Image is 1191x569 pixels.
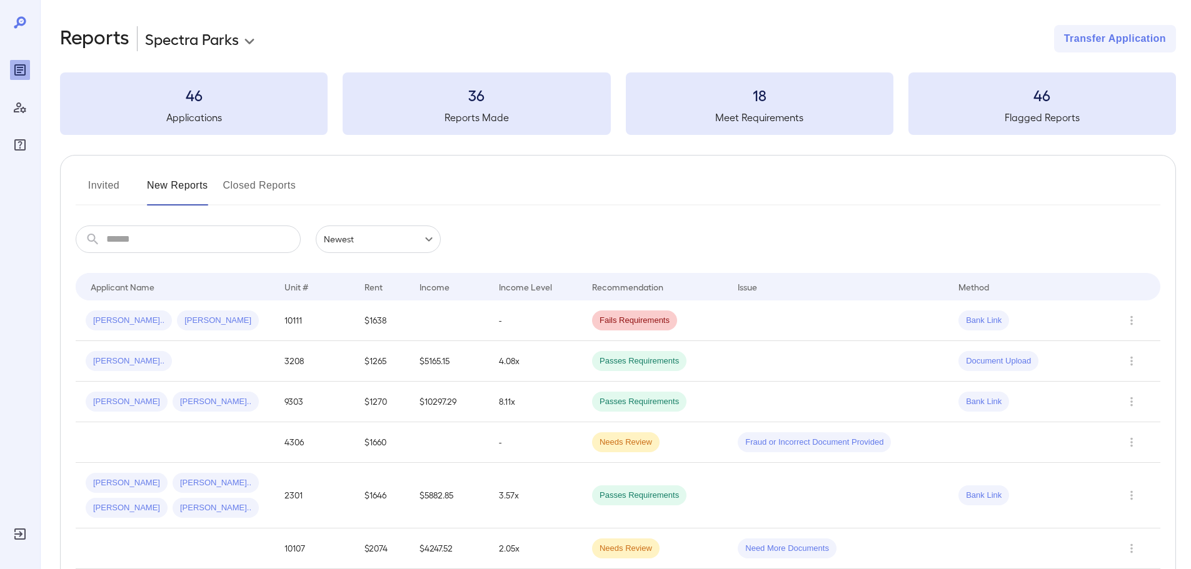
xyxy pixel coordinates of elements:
td: $2074 [354,528,410,569]
summary: 46Applications36Reports Made18Meet Requirements46Flagged Reports [60,72,1176,135]
td: 8.11x [489,382,582,422]
button: Row Actions [1122,310,1142,330]
td: $5165.15 [410,341,489,382]
button: New Reports [147,176,208,205]
span: Need More Documents [738,543,837,555]
td: $4247.52 [410,528,489,569]
div: Unit # [284,279,308,294]
button: Row Actions [1122,351,1142,371]
span: [PERSON_NAME] [86,477,168,489]
div: Applicant Name [91,279,154,294]
td: $5882.85 [410,463,489,528]
h3: 46 [908,85,1176,105]
td: 2.05x [489,528,582,569]
td: - [489,422,582,463]
div: FAQ [10,135,30,155]
span: Passes Requirements [592,355,686,367]
span: [PERSON_NAME] [86,502,168,514]
td: $10297.29 [410,382,489,422]
button: Invited [76,176,132,205]
span: Document Upload [958,355,1038,367]
td: 4.08x [489,341,582,382]
div: Recommendation [592,279,663,294]
td: 3208 [274,341,354,382]
td: 4306 [274,422,354,463]
button: Row Actions [1122,538,1142,558]
h3: 18 [626,85,893,105]
span: [PERSON_NAME].. [173,502,259,514]
td: $1646 [354,463,410,528]
td: $1270 [354,382,410,422]
div: Income Level [499,279,552,294]
span: Needs Review [592,543,660,555]
td: $1660 [354,422,410,463]
span: Bank Link [958,315,1009,327]
p: Spectra Parks [145,29,239,49]
span: [PERSON_NAME].. [86,355,172,367]
button: Row Actions [1122,392,1142,412]
span: Passes Requirements [592,396,686,408]
span: Passes Requirements [592,490,686,502]
span: [PERSON_NAME] [177,315,259,327]
div: Method [958,279,989,294]
td: $1638 [354,300,410,341]
div: Issue [738,279,758,294]
span: [PERSON_NAME].. [173,477,259,489]
h5: Flagged Reports [908,110,1176,125]
span: [PERSON_NAME] [86,396,168,408]
span: Fails Requirements [592,315,677,327]
td: 2301 [274,463,354,528]
div: Log Out [10,524,30,544]
td: $1265 [354,341,410,382]
td: 9303 [274,382,354,422]
td: - [489,300,582,341]
div: Manage Users [10,97,30,117]
span: Bank Link [958,490,1009,502]
div: Rent [364,279,384,294]
h5: Applications [60,110,328,125]
button: Transfer Application [1054,25,1176,52]
td: 10107 [274,528,354,569]
div: Reports [10,60,30,80]
div: Newest [316,225,441,253]
td: 3.57x [489,463,582,528]
div: Income [420,279,450,294]
h3: 36 [343,85,610,105]
span: Fraud or Incorrect Document Provided [738,437,891,448]
span: [PERSON_NAME].. [86,315,172,327]
h5: Meet Requirements [626,110,893,125]
span: Needs Review [592,437,660,448]
button: Closed Reports [223,176,296,205]
button: Row Actions [1122,432,1142,452]
h2: Reports [60,25,129,52]
td: 10111 [274,300,354,341]
button: Row Actions [1122,485,1142,505]
span: [PERSON_NAME].. [173,396,259,408]
h5: Reports Made [343,110,610,125]
h3: 46 [60,85,328,105]
span: Bank Link [958,396,1009,408]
